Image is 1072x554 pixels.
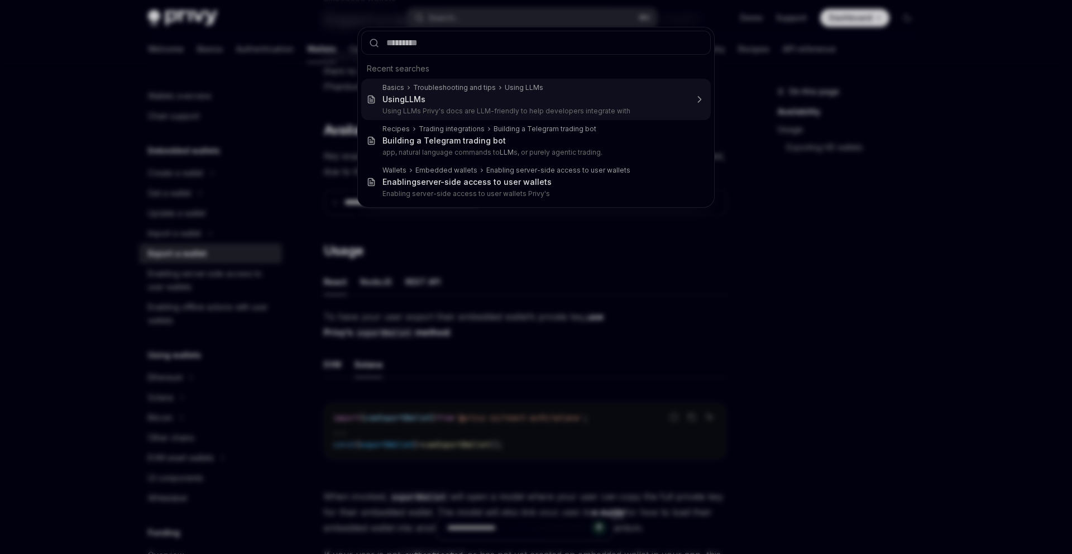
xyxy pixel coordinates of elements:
[382,83,404,92] div: Basics
[382,189,687,198] p: Enabling server-side access to user wallets Privy's
[405,94,425,104] b: LLMs
[382,148,687,157] p: app, natural language commands to s, or purely agentic trading.
[419,125,485,133] div: Trading integrations
[382,177,552,187] div: Enabling -side access to user wallets
[486,166,630,175] div: Enabling server-side access to user wallets
[417,177,441,187] b: server
[494,125,596,133] div: Building a Telegram trading bot
[415,166,477,175] div: Embedded wallets
[382,94,425,104] div: Using
[382,136,506,146] div: Building a Telegram trading bot
[382,125,410,133] div: Recipes
[413,83,496,92] div: Troubleshooting and tips
[382,166,406,175] div: Wallets
[367,63,429,74] span: Recent searches
[505,83,543,92] div: Using LLMs
[382,107,687,116] p: Using LLMs Privy's docs are LLM-friendly to help developers integrate with
[500,148,514,156] b: LLM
